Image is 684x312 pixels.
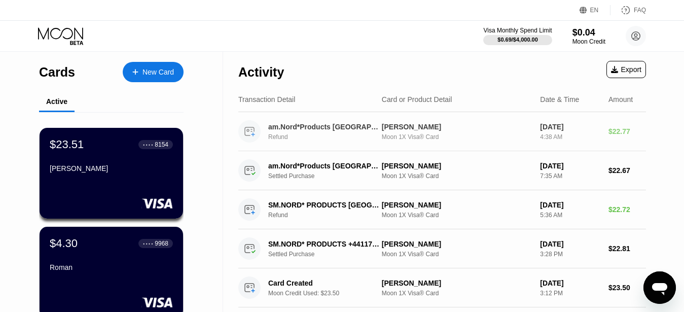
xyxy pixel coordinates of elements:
div: [PERSON_NAME] [382,201,532,209]
div: Activity [238,65,284,80]
div: ● ● ● ● [143,143,153,146]
div: 3:12 PM [540,290,600,297]
div: Active [46,97,67,106]
div: [DATE] [540,240,600,248]
div: 8154 [155,141,168,148]
div: EN [580,5,610,15]
div: $0.04Moon Credit [572,27,605,45]
div: $22.72 [608,205,646,214]
div: [PERSON_NAME] [382,162,532,170]
div: Visa Monthly Spend Limit [483,27,552,34]
div: 5:36 AM [540,212,600,219]
div: Settled Purchase [268,172,390,180]
div: $22.67 [608,166,646,175]
div: [PERSON_NAME] [382,279,532,287]
div: $0.69 / $4,000.00 [497,37,538,43]
div: $22.77 [608,127,646,135]
div: $22.81 [608,245,646,253]
div: EN [590,7,599,14]
div: $23.50 [608,284,646,292]
div: Card Created [268,279,381,287]
div: [DATE] [540,123,600,131]
div: 4:38 AM [540,133,600,141]
div: Cards [39,65,75,80]
div: Amount [608,95,633,103]
div: $0.04 [572,27,605,38]
div: SM.NORD* PRODUCTS +441172302333GBSettled Purchase[PERSON_NAME]Moon 1X Visa® Card[DATE]3:28 PM$22.81 [238,229,646,268]
div: Moon 1X Visa® Card [382,251,532,258]
div: [PERSON_NAME] [382,123,532,131]
div: FAQ [610,5,646,15]
div: [PERSON_NAME] [382,240,532,248]
div: Date & Time [540,95,579,103]
div: FAQ [634,7,646,14]
div: New Card [142,68,174,77]
div: 7:35 AM [540,172,600,180]
div: am.Nord*Products [GEOGRAPHIC_DATA] [GEOGRAPHIC_DATA] [268,123,381,131]
div: 9968 [155,240,168,247]
div: Moon 1X Visa® Card [382,212,532,219]
div: Moon 1X Visa® Card [382,133,532,141]
div: SM.NORD* PRODUCTS [GEOGRAPHIC_DATA] [GEOGRAPHIC_DATA]Refund[PERSON_NAME]Moon 1X Visa® Card[DATE]5... [238,190,646,229]
div: Card or Product Detail [382,95,452,103]
div: Moon Credit Used: $23.50 [268,290,390,297]
div: Export [611,65,641,74]
div: Moon 1X Visa® Card [382,290,532,297]
div: $23.51● ● ● ●8154[PERSON_NAME] [40,128,183,219]
div: 3:28 PM [540,251,600,258]
iframe: Button to launch messaging window, conversation in progress [643,271,676,304]
div: [DATE] [540,279,600,287]
div: am.Nord*Products [GEOGRAPHIC_DATA] [GEOGRAPHIC_DATA]Refund[PERSON_NAME]Moon 1X Visa® Card[DATE]4:... [238,112,646,151]
div: Settled Purchase [268,251,390,258]
div: Refund [268,212,390,219]
div: am.Nord*Products [GEOGRAPHIC_DATA] [GEOGRAPHIC_DATA] [268,162,381,170]
div: SM.NORD* PRODUCTS [GEOGRAPHIC_DATA] [GEOGRAPHIC_DATA] [268,201,381,209]
div: [DATE] [540,162,600,170]
div: am.Nord*Products [GEOGRAPHIC_DATA] [GEOGRAPHIC_DATA]Settled Purchase[PERSON_NAME]Moon 1X Visa® Ca... [238,151,646,190]
div: $4.30 [50,237,78,250]
div: [DATE] [540,201,600,209]
div: Roman [50,263,173,271]
div: Moon 1X Visa® Card [382,172,532,180]
div: ● ● ● ● [143,242,153,245]
div: $23.51 [50,138,84,151]
div: Refund [268,133,390,141]
div: Moon Credit [572,38,605,45]
div: New Card [123,62,184,82]
div: Export [606,61,646,78]
div: Transaction Detail [238,95,295,103]
div: SM.NORD* PRODUCTS +441172302333GB [268,240,381,248]
div: [PERSON_NAME] [50,164,173,172]
div: Visa Monthly Spend Limit$0.69/$4,000.00 [483,27,552,45]
div: Card CreatedMoon Credit Used: $23.50[PERSON_NAME]Moon 1X Visa® Card[DATE]3:12 PM$23.50 [238,268,646,307]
